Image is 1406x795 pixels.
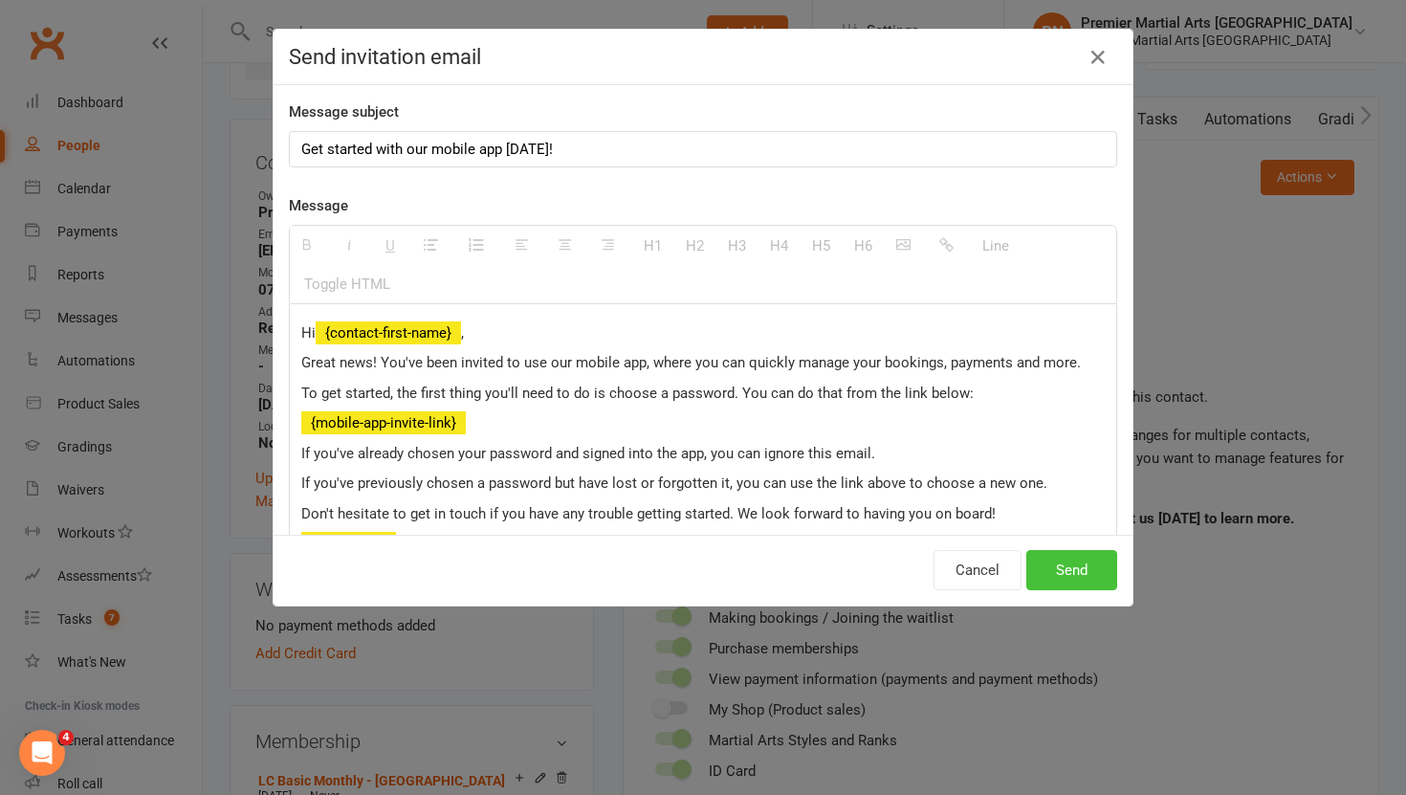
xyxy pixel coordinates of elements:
[58,730,74,745] span: 4
[289,194,348,217] label: Message
[289,100,399,123] label: Message subject
[290,132,1116,166] div: Get started with our mobile app [DATE]!
[19,730,65,776] iframe: Intercom live chat
[301,502,1105,525] p: Don't hesitate to get in touch if you have any trouble getting started. We look forward to having...
[1083,42,1113,73] button: Close
[301,351,1105,374] p: Great news! You've been invited to use our mobile app, where you can quickly manage your bookings...
[289,45,1117,69] h4: Send invitation email
[301,442,1105,465] p: If you've already chosen your password and signed into the app, you can ignore this email.
[301,382,1105,405] p: To get started, the first thing you'll need to do is choose a password. You can do that from the ...
[301,472,1105,495] p: If you've previously chosen a password but have lost or forgotten it, you can use the link above ...
[1026,550,1117,590] button: Send
[934,550,1022,590] button: Cancel
[301,321,1105,344] p: Hi ,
